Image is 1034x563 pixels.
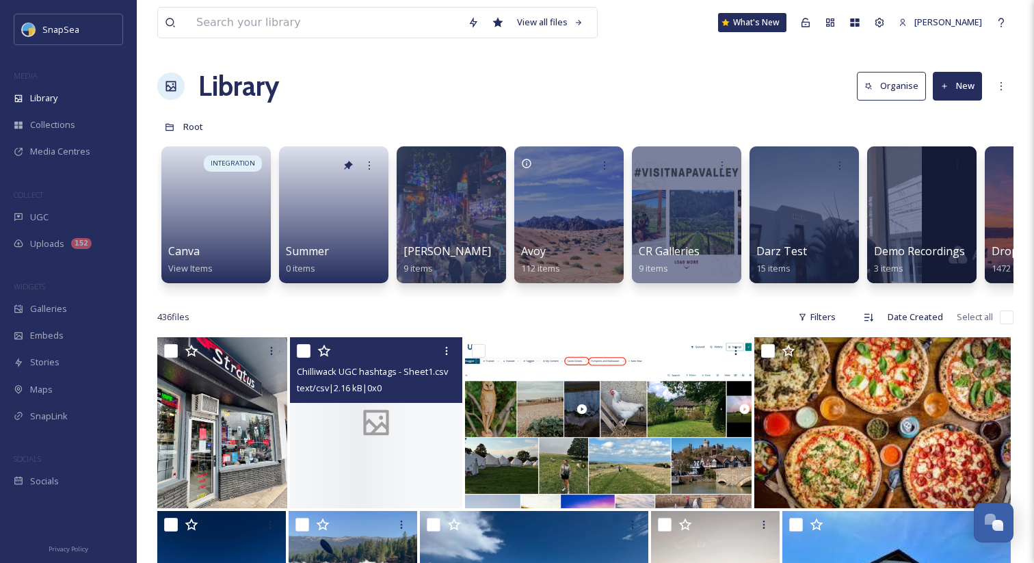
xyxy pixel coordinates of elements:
[933,72,982,100] button: New
[14,189,43,200] span: COLLECT
[30,329,64,342] span: Embeds
[183,118,203,135] a: Root
[189,8,461,38] input: Search your library
[30,237,64,250] span: Uploads
[754,337,1011,508] img: download (2).jpeg
[756,244,807,259] span: Darz Test
[30,92,57,105] span: Library
[756,262,791,274] span: 15 items
[22,23,36,36] img: snapsea-logo.png
[874,245,965,274] a: Demo Recordings3 items
[211,159,255,168] span: INTEGRATION
[14,454,41,464] span: SOCIALS
[286,244,329,259] span: Summer
[403,244,491,259] span: [PERSON_NAME]
[30,145,90,158] span: Media Centres
[881,304,950,330] div: Date Created
[30,356,59,369] span: Stories
[974,503,1013,542] button: Open Chat
[30,302,67,315] span: Galleries
[42,23,79,36] span: SnapSea
[286,245,329,274] a: Summer0 items
[71,238,92,249] div: 152
[874,262,903,274] span: 3 items
[521,262,560,274] span: 112 items
[718,13,786,32] a: What's New
[30,475,59,488] span: Socials
[14,70,38,81] span: MEDIA
[297,382,382,394] span: text/csv | 2.16 kB | 0 x 0
[521,244,546,259] span: Avoy
[30,383,53,396] span: Maps
[874,244,965,259] span: Demo Recordings
[157,140,275,283] a: INTEGRATIONCanvaView Items
[957,311,993,324] span: Select all
[756,245,807,274] a: Darz Test15 items
[892,9,989,36] a: [PERSON_NAME]
[639,245,700,274] a: CR Galleries9 items
[914,16,982,28] span: [PERSON_NAME]
[49,540,88,556] a: Privacy Policy
[857,72,926,100] button: Organise
[286,262,315,274] span: 0 items
[297,365,448,378] span: Chilliwack UGC hashtags - Sheet1.csv
[403,262,433,274] span: 9 items
[465,337,752,508] img: New Views.png
[403,245,491,274] a: [PERSON_NAME]9 items
[157,311,189,324] span: 436 file s
[30,118,75,131] span: Collections
[521,245,560,274] a: Avoy112 items
[30,211,49,224] span: UGC
[510,9,590,36] a: View all files
[198,66,279,107] a: Library
[168,244,200,259] span: Canva
[157,337,287,508] img: -IMG_3989.heic
[183,120,203,133] span: Root
[639,262,668,274] span: 9 items
[168,262,213,274] span: View Items
[791,304,843,330] div: Filters
[49,545,88,553] span: Privacy Policy
[639,244,700,259] span: CR Galleries
[30,410,68,423] span: SnapLink
[14,281,45,291] span: WIDGETS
